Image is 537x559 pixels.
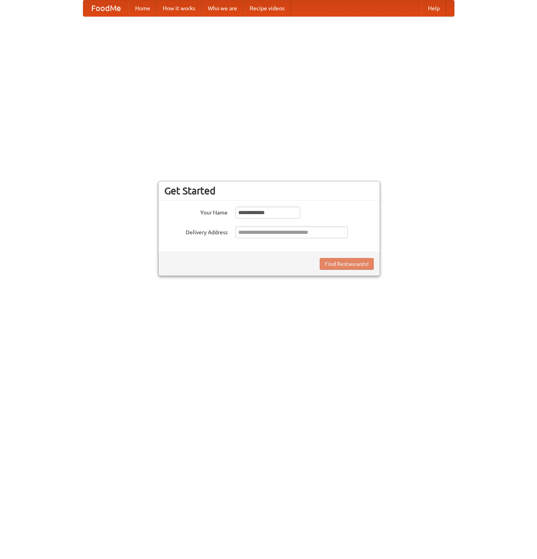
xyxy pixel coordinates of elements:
label: Delivery Address [164,226,228,236]
a: Home [129,0,156,16]
a: FoodMe [83,0,129,16]
button: Find Restaurants! [320,258,374,270]
label: Your Name [164,207,228,216]
a: How it works [156,0,202,16]
a: Recipe videos [243,0,291,16]
a: Who we are [202,0,243,16]
h3: Get Started [164,185,374,197]
a: Help [422,0,446,16]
